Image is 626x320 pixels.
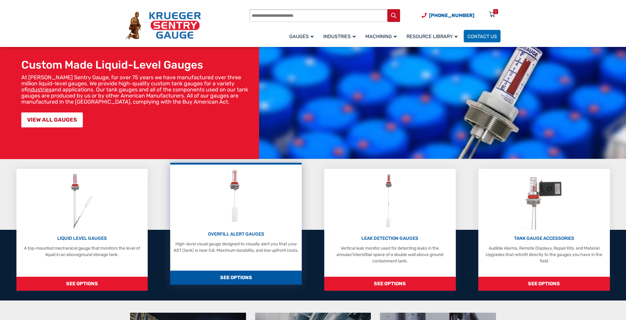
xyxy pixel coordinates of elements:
[66,172,98,230] img: Liquid Level Gauges
[365,34,397,39] span: Machining
[170,271,302,285] span: SEE OPTIONS
[320,29,362,43] a: Industries
[19,245,145,258] p: A top-mounted mechanical gauge that monitors the level of liquid in an aboveground storage tank.
[170,163,302,285] a: Overfill Alert Gauges OVERFILL ALERT GAUGES High-level visual gauge designed to visually alert yo...
[481,245,607,264] p: Audible Alarms, Remote Displays, Repair Kits, and Material Upgrades that retrofit directly to the...
[519,172,568,230] img: Tank Gauge Accessories
[16,169,148,291] a: Liquid Level Gauges LIQUID LEVEL GAUGES A top-mounted mechanical gauge that monitors the level of...
[16,277,148,291] span: SEE OPTIONS
[378,172,402,230] img: Leak Detection Gauges
[21,58,256,71] h1: Custom Made Liquid-Level Gauges
[406,34,458,39] span: Resource Library
[27,86,51,93] a: industries
[362,29,403,43] a: Machining
[125,12,201,40] img: Krueger Sentry Gauge
[21,74,256,105] p: At [PERSON_NAME] Sentry Gauge, for over 75 years we have manufactured over three million liquid-l...
[323,34,356,39] span: Industries
[422,12,474,19] a: Phone Number (920) 434-8860
[286,29,320,43] a: Gauges
[478,169,610,291] a: Tank Gauge Accessories TANK GAUGE ACCESSORIES Audible Alarms, Remote Displays, Repair Kits, and M...
[464,30,501,42] a: Contact Us
[223,168,250,226] img: Overfill Alert Gauges
[478,277,610,291] span: SEE OPTIONS
[403,29,464,43] a: Resource Library
[327,245,453,264] p: Vertical leak monitor used for detecting leaks in the annular/interstitial space of a double wall...
[467,34,497,39] span: Contact Us
[21,112,83,127] a: VIEW ALL GAUGES
[19,235,145,242] p: LIQUID LEVEL GAUGES
[289,34,314,39] span: Gauges
[173,241,299,254] p: High-level visual gauge designed to visually alert you that your AST (tank) is near full. Maximum...
[259,31,626,159] img: bg_hero_bannerksentry
[327,235,453,242] p: LEAK DETECTION GAUGES
[481,235,607,242] p: TANK GAUGE ACCESSORIES
[495,9,497,14] div: 0
[173,231,299,238] p: OVERFILL ALERT GAUGES
[324,169,456,291] a: Leak Detection Gauges LEAK DETECTION GAUGES Vertical leak monitor used for detecting leaks in the...
[429,12,474,18] span: [PHONE_NUMBER]
[324,277,456,291] span: SEE OPTIONS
